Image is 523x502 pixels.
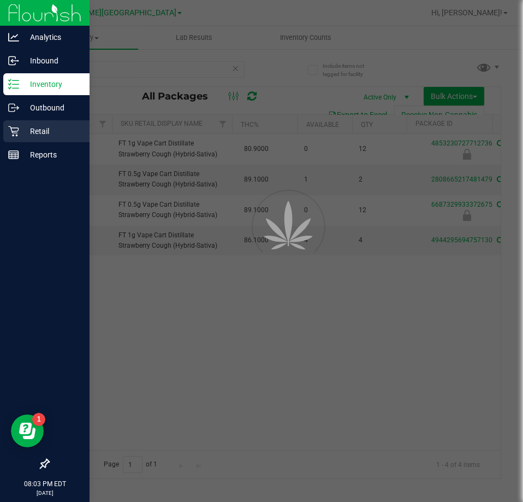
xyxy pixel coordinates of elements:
[32,413,45,426] iframe: Resource center unread badge
[8,79,19,90] inline-svg: Inventory
[5,489,85,497] p: [DATE]
[8,149,19,160] inline-svg: Reports
[19,54,85,67] p: Inbound
[8,102,19,113] inline-svg: Outbound
[19,148,85,161] p: Reports
[19,101,85,114] p: Outbound
[8,32,19,43] inline-svg: Analytics
[19,125,85,138] p: Retail
[5,479,85,489] p: 08:03 PM EDT
[8,55,19,66] inline-svg: Inbound
[19,78,85,91] p: Inventory
[8,126,19,137] inline-svg: Retail
[11,415,44,447] iframe: Resource center
[19,31,85,44] p: Analytics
